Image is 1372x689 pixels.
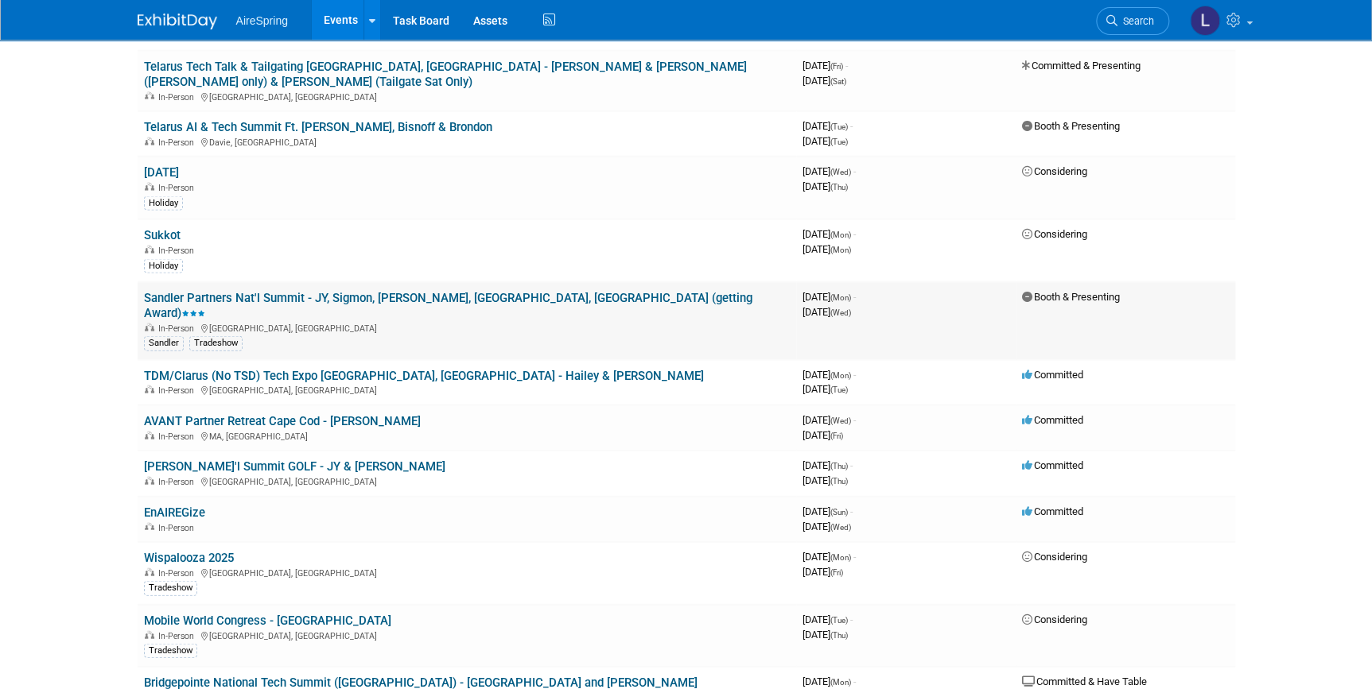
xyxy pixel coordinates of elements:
a: Sandler Partners Nat'l Summit - JY, Sigmon, [PERSON_NAME], [GEOGRAPHIC_DATA], [GEOGRAPHIC_DATA] (... [144,291,752,320]
div: [GEOGRAPHIC_DATA], [GEOGRAPHIC_DATA] [144,383,790,396]
span: In-Person [158,631,199,641]
span: - [853,165,856,177]
span: [DATE] [803,120,853,132]
img: In-Person Event [145,92,154,100]
span: - [853,551,856,563]
span: [DATE] [803,243,851,255]
span: (Wed) [830,523,851,532]
span: (Mon) [830,293,851,302]
span: [DATE] [803,551,856,563]
img: In-Person Event [145,631,154,639]
span: - [853,675,856,687]
span: Committed & Have Table [1022,675,1147,687]
span: [DATE] [803,629,848,641]
span: Considering [1022,165,1087,177]
div: Tradeshow [144,644,197,658]
span: Considering [1022,228,1087,240]
a: Wispalooza 2025 [144,551,234,565]
a: AVANT Partner Retreat Cape Cod - [PERSON_NAME] [144,414,421,428]
span: - [850,459,853,471]
span: In-Person [158,568,199,579]
span: - [853,291,856,303]
span: (Fri) [830,62,843,71]
div: [GEOGRAPHIC_DATA], [GEOGRAPHIC_DATA] [144,566,790,579]
div: [GEOGRAPHIC_DATA], [GEOGRAPHIC_DATA] [144,474,790,487]
span: (Mon) [830,230,851,239]
span: (Tue) [830,385,848,394]
div: Tradeshow [189,336,243,350]
span: (Wed) [830,168,851,176]
span: In-Person [158,246,199,256]
span: Booth & Presenting [1022,291,1120,303]
img: In-Person Event [145,137,154,145]
span: (Fri) [830,432,843,440]
img: In-Person Event [145,477,154,485]
span: [DATE] [803,414,856,426]
span: (Wed) [830,416,851,425]
span: [DATE] [803,474,848,486]
span: [DATE] [803,291,856,303]
a: [PERSON_NAME]'l Summit GOLF - JY & [PERSON_NAME] [144,459,445,474]
span: (Thu) [830,462,848,470]
img: Lisa Chow [1190,6,1220,36]
a: Telarus AI & Tech Summit Ft. [PERSON_NAME], Bisnoff & Brondon [144,120,492,134]
span: [DATE] [803,614,853,625]
div: [GEOGRAPHIC_DATA], [GEOGRAPHIC_DATA] [144,90,790,103]
a: Telarus Tech Talk & Tailgating [GEOGRAPHIC_DATA], [GEOGRAPHIC_DATA] - [PERSON_NAME] & [PERSON_NAM... [144,60,747,89]
span: - [850,505,853,517]
img: ExhibitDay [138,14,217,29]
div: Davie, [GEOGRAPHIC_DATA] [144,135,790,148]
span: In-Person [158,477,199,487]
img: In-Person Event [145,183,154,191]
span: [DATE] [803,521,851,532]
span: In-Person [158,183,199,193]
span: [DATE] [803,383,848,395]
div: [GEOGRAPHIC_DATA], [GEOGRAPHIC_DATA] [144,629,790,641]
span: (Wed) [830,308,851,317]
span: (Mon) [830,553,851,562]
span: - [853,414,856,426]
span: (Tue) [830,122,848,131]
span: (Sat) [830,77,846,86]
span: - [850,614,853,625]
span: Booth & Presenting [1022,120,1120,132]
a: TDM/Clarus (No TSD) Tech Expo [GEOGRAPHIC_DATA], [GEOGRAPHIC_DATA] - Hailey & [PERSON_NAME] [144,369,704,383]
img: In-Person Event [145,246,154,254]
span: (Mon) [830,371,851,380]
span: - [853,369,856,381]
div: Sandler [144,336,184,350]
span: AireSpring [236,14,288,27]
span: [DATE] [803,675,856,687]
span: (Thu) [830,631,848,640]
span: In-Person [158,523,199,533]
a: Mobile World Congress - [GEOGRAPHIC_DATA] [144,614,391,628]
span: In-Person [158,92,199,103]
span: Committed [1022,459,1083,471]
div: [GEOGRAPHIC_DATA], [GEOGRAPHIC_DATA] [144,321,790,334]
span: [DATE] [803,75,846,87]
a: [DATE] [144,165,179,180]
div: MA, [GEOGRAPHIC_DATA] [144,429,790,442]
a: EnAIREGize [144,505,205,520]
span: Committed [1022,414,1083,426]
img: In-Person Event [145,432,154,439]
span: [DATE] [803,505,853,517]
span: - [850,120,853,132]
span: (Mon) [830,678,851,687]
span: [DATE] [803,60,848,72]
span: [DATE] [803,369,856,381]
img: In-Person Event [145,568,154,576]
span: (Mon) [830,246,851,254]
a: Search [1096,7,1169,35]
span: Committed & Presenting [1022,60,1141,72]
span: [DATE] [803,459,853,471]
span: [DATE] [803,429,843,441]
span: [DATE] [803,135,848,147]
span: (Tue) [830,137,848,146]
span: In-Person [158,137,199,148]
span: [DATE] [803,566,843,578]
span: [DATE] [803,228,856,240]
span: [DATE] [803,306,851,318]
span: (Thu) [830,477,848,486]
a: Sukkot [144,228,181,242]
